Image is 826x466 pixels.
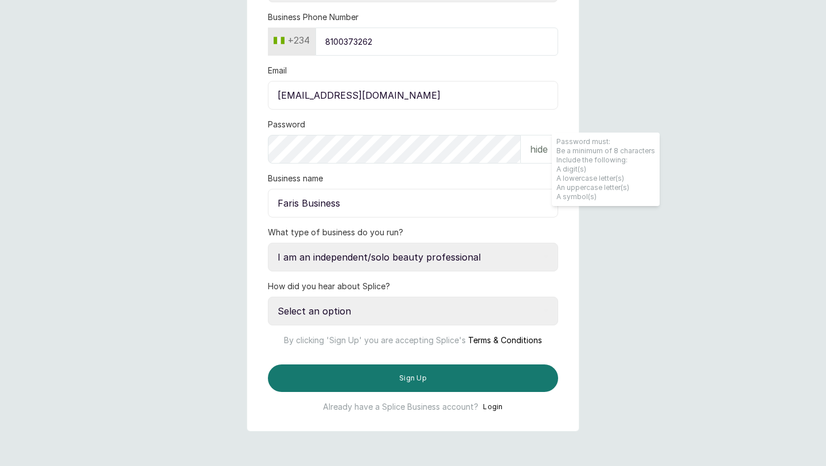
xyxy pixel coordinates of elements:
li: A digit(s) [556,165,655,174]
label: How did you hear about Splice? [268,281,390,292]
label: Business name [268,173,323,184]
input: email@acme.com [268,81,558,110]
button: Sign Up [268,364,558,392]
p: By clicking 'Sign Up' you are accepting Splice's [268,325,558,346]
li: A symbol(s) [556,192,655,201]
label: What type of business do you run? [268,227,403,238]
li: A lowercase letter(s) [556,174,655,183]
input: Enter business name here [268,189,558,218]
p: hide [530,142,548,156]
label: Email [268,65,287,76]
span: Terms & Conditions [468,335,542,345]
button: Login [483,401,503,413]
p: Already have a Splice Business account? [323,401,478,413]
label: Password [268,119,305,130]
li: An uppercase letter(s) [556,183,655,192]
input: 9151930463 [315,28,558,56]
button: +234 [269,31,314,49]
span: Password must: Be a minimum of 8 characters Include the following: [552,133,660,206]
label: Business Phone Number [268,11,359,23]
